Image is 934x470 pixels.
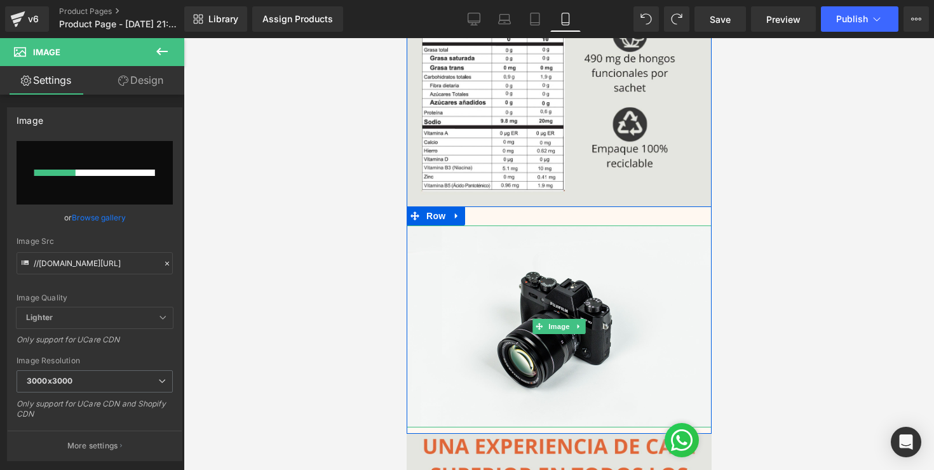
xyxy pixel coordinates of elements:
[17,168,42,187] span: Row
[17,356,173,365] div: Image Resolution
[26,312,53,322] b: Lighter
[59,6,205,17] a: Product Pages
[25,11,41,27] div: v6
[67,440,118,452] p: More settings
[821,6,898,32] button: Publish
[520,6,550,32] a: Tablet
[166,281,179,296] a: Expand / Collapse
[751,6,816,32] a: Preview
[59,19,181,29] span: Product Page - [DATE] 21:49:38
[550,6,581,32] a: Mobile
[72,206,126,229] a: Browse gallery
[904,6,929,32] button: More
[17,252,173,274] input: Link
[17,335,173,353] div: Only support for UCare CDN
[33,47,60,57] span: Image
[489,6,520,32] a: Laptop
[17,211,173,224] div: or
[27,376,72,386] b: 3000x3000
[184,6,247,32] a: New Library
[17,293,173,302] div: Image Quality
[262,14,333,24] div: Assign Products
[8,431,182,460] button: More settings
[766,13,801,26] span: Preview
[836,14,868,24] span: Publish
[42,168,58,187] a: Expand / Collapse
[17,399,173,427] div: Only support for UCare CDN and Shopify CDN
[664,6,689,32] button: Redo
[710,13,731,26] span: Save
[5,6,49,32] a: v6
[459,6,489,32] a: Desktop
[891,427,921,457] div: Open Intercom Messenger
[95,66,187,95] a: Design
[208,13,238,25] span: Library
[17,237,173,246] div: Image Src
[139,281,166,296] span: Image
[17,108,43,126] div: Image
[633,6,659,32] button: Undo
